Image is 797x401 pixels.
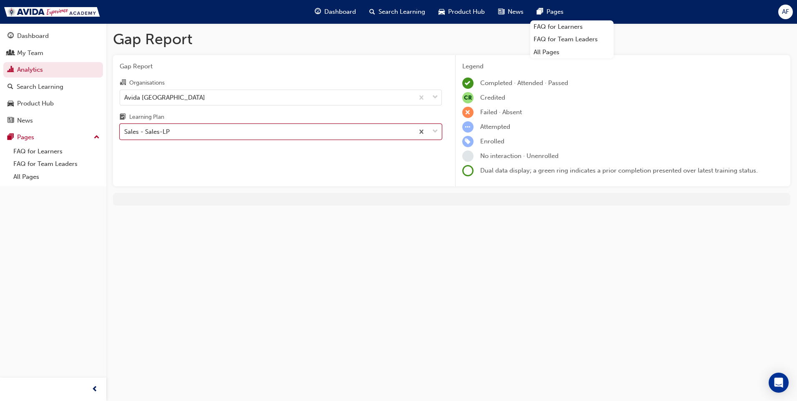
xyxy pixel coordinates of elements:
[8,134,14,141] span: pages-icon
[369,7,375,17] span: search-icon
[3,113,103,128] a: News
[129,113,164,121] div: Learning Plan
[769,373,789,393] div: Open Intercom Messenger
[124,127,170,137] div: Sales - Sales-LP
[120,62,442,71] span: Gap Report
[8,100,14,108] span: car-icon
[462,121,474,133] span: learningRecordVerb_ATTEMPT-icon
[17,116,33,125] div: News
[480,167,758,174] span: Dual data display; a green ring indicates a prior completion presented over latest training status.
[8,66,14,74] span: chart-icon
[480,123,510,130] span: Attempted
[3,130,103,145] button: Pages
[4,7,100,17] img: Trak
[17,48,43,58] div: My Team
[432,92,438,103] span: down-icon
[462,92,474,103] span: null-icon
[432,126,438,137] span: down-icon
[439,7,445,17] span: car-icon
[92,384,98,395] span: prev-icon
[10,145,103,158] a: FAQ for Learners
[10,158,103,170] a: FAQ for Team Leaders
[10,170,103,183] a: All Pages
[324,7,356,17] span: Dashboard
[782,7,789,17] span: AF
[480,79,568,87] span: Completed · Attended · Passed
[480,94,505,101] span: Credited
[8,33,14,40] span: guage-icon
[530,20,614,33] a: FAQ for Learners
[462,150,474,162] span: learningRecordVerb_NONE-icon
[129,79,165,87] div: Organisations
[17,31,49,41] div: Dashboard
[3,28,103,44] a: Dashboard
[120,114,126,121] span: learningplan-icon
[537,7,543,17] span: pages-icon
[530,3,570,20] a: pages-iconPages
[3,45,103,61] a: My Team
[480,138,504,145] span: Enrolled
[3,96,103,111] a: Product Hub
[480,108,522,116] span: Failed · Absent
[462,62,784,71] div: Legend
[308,3,363,20] a: guage-iconDashboard
[491,3,530,20] a: news-iconNews
[17,82,63,92] div: Search Learning
[113,30,790,48] h1: Gap Report
[8,117,14,125] span: news-icon
[17,99,54,108] div: Product Hub
[94,132,100,143] span: up-icon
[3,27,103,130] button: DashboardMy TeamAnalyticsSearch LearningProduct HubNews
[448,7,485,17] span: Product Hub
[530,46,614,59] a: All Pages
[17,133,34,142] div: Pages
[498,7,504,17] span: news-icon
[508,7,524,17] span: News
[8,83,13,91] span: search-icon
[462,107,474,118] span: learningRecordVerb_FAIL-icon
[363,3,432,20] a: search-iconSearch Learning
[462,136,474,147] span: learningRecordVerb_ENROLL-icon
[546,7,564,17] span: Pages
[124,93,205,102] div: Avida [GEOGRAPHIC_DATA]
[8,50,14,57] span: people-icon
[778,5,793,19] button: AF
[3,79,103,95] a: Search Learning
[530,33,614,46] a: FAQ for Team Leaders
[315,7,321,17] span: guage-icon
[3,62,103,78] a: Analytics
[120,79,126,87] span: organisation-icon
[462,78,474,89] span: learningRecordVerb_COMPLETE-icon
[480,152,559,160] span: No interaction · Unenrolled
[432,3,491,20] a: car-iconProduct Hub
[378,7,425,17] span: Search Learning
